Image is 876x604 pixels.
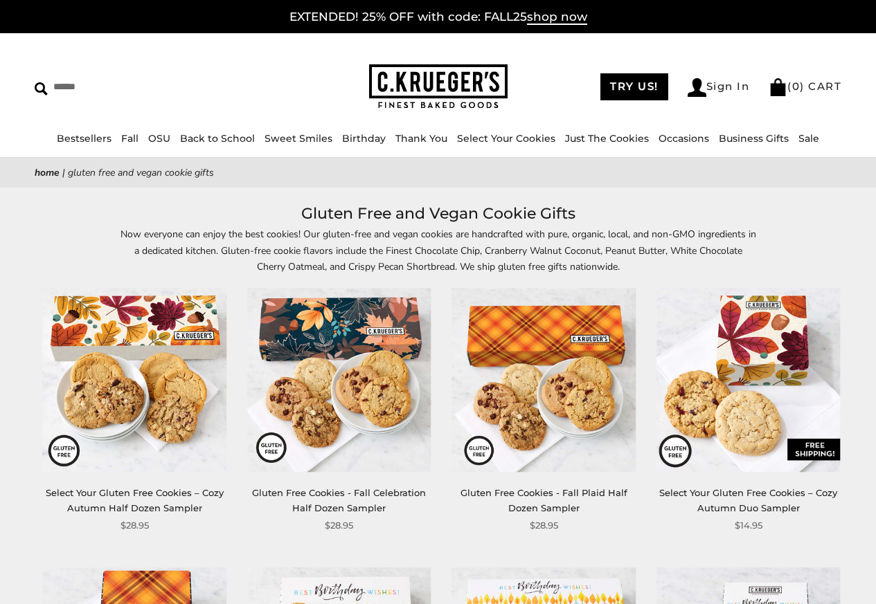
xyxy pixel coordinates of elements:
a: Sale [798,132,819,145]
span: shop now [527,10,587,25]
span: $14.95 [735,518,762,533]
a: Select Your Gluten Free Cookies – Cozy Autumn Half Dozen Sampler [46,487,224,513]
a: Fall [121,132,138,145]
a: Occasions [659,132,709,145]
img: Gluten Free Cookies - Fall Celebration Half Dozen Sampler [247,289,431,472]
a: Just The Cookies [565,132,649,145]
a: Gluten Free Cookies - Fall Celebration Half Dozen Sampler [252,487,426,513]
a: Select Your Gluten Free Cookies – Cozy Autumn Duo Sampler [659,487,837,513]
input: Search [35,76,220,98]
span: | [62,166,65,179]
nav: breadcrumbs [35,165,841,181]
a: TRY US! [600,73,668,100]
img: C.KRUEGER'S [369,64,508,109]
img: Gluten Free Cookies - Fall Plaid Half Dozen Sampler [452,289,636,472]
img: Search [35,82,48,95]
a: Thank You [395,132,447,145]
span: $28.95 [325,518,353,533]
a: Bestsellers [57,132,111,145]
p: Now everyone can enjoy the best cookies! Our gluten-free and vegan cookies are handcrafted with p... [120,226,757,274]
img: Select Your Gluten Free Cookies – Cozy Autumn Half Dozen Sampler [43,289,226,472]
a: EXTENDED! 25% OFF with code: FALL25shop now [289,10,587,25]
a: Back to School [180,132,255,145]
a: Sweet Smiles [265,132,332,145]
a: (0) CART [769,80,841,93]
span: 0 [792,80,801,93]
span: $28.95 [530,518,558,533]
a: OSU [148,132,170,145]
a: Gluten Free Cookies - Fall Plaid Half Dozen Sampler [461,487,627,513]
a: Business Gifts [719,132,789,145]
a: Birthday [342,132,386,145]
h1: Gluten Free and Vegan Cookie Gifts [55,201,821,226]
span: Gluten Free and Vegan Cookie Gifts [68,166,214,179]
img: Select Your Gluten Free Cookies – Cozy Autumn Duo Sampler [656,289,840,472]
a: Home [35,166,60,179]
img: Account [688,78,706,97]
a: Select Your Cookies [457,132,555,145]
span: $28.95 [120,518,149,533]
a: Sign In [688,78,750,97]
img: Bag [769,78,787,96]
